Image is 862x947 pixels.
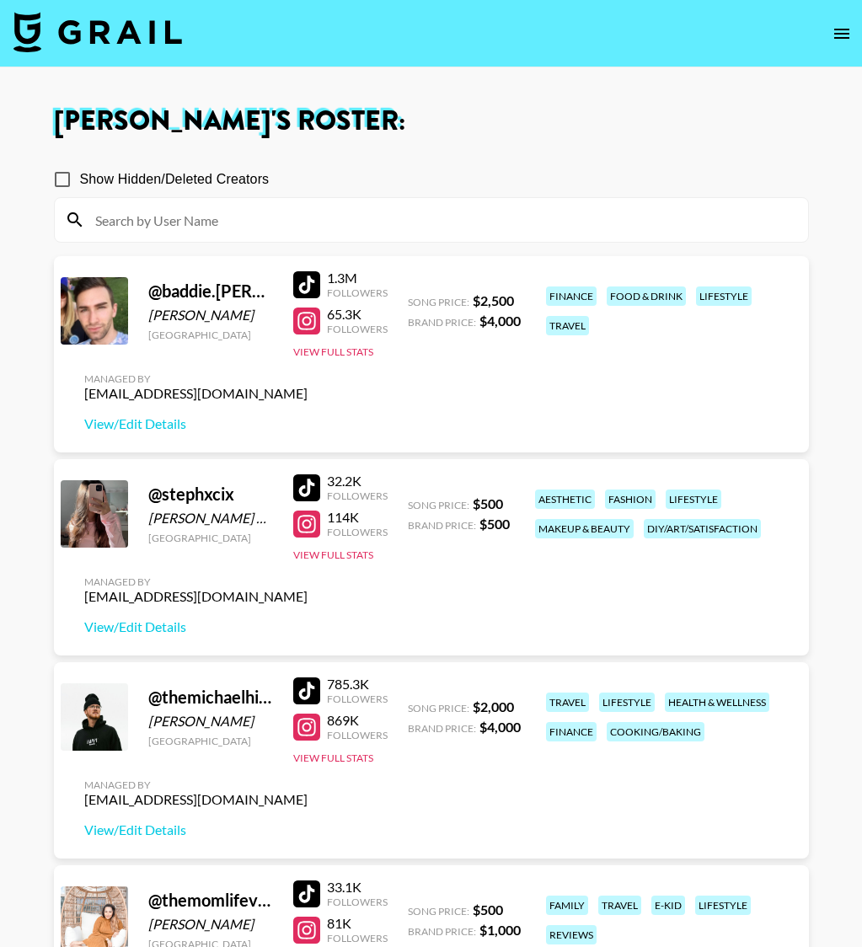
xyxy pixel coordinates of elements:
[293,752,373,764] button: View Full Stats
[473,292,514,308] strong: $ 2,500
[327,526,388,538] div: Followers
[598,896,641,915] div: travel
[479,719,521,735] strong: $ 4,000
[327,676,388,693] div: 785.3K
[148,484,273,505] div: @ stephxcix
[644,519,761,538] div: diy/art/satisfaction
[825,17,859,51] button: open drawer
[327,879,388,896] div: 33.1K
[408,296,469,308] span: Song Price:
[84,778,308,791] div: Managed By
[148,687,273,708] div: @ themichaelhickey
[473,698,514,714] strong: $ 2,000
[473,495,503,511] strong: $ 500
[651,896,685,915] div: e-kid
[546,896,588,915] div: family
[327,323,388,335] div: Followers
[84,588,308,605] div: [EMAIL_ADDRESS][DOMAIN_NAME]
[54,108,809,135] h1: [PERSON_NAME] 's Roster:
[80,169,270,190] span: Show Hidden/Deleted Creators
[535,490,595,509] div: aesthetic
[84,575,308,588] div: Managed By
[408,722,476,735] span: Brand Price:
[546,286,597,306] div: finance
[473,902,503,918] strong: $ 500
[148,735,273,747] div: [GEOGRAPHIC_DATA]
[327,693,388,705] div: Followers
[408,905,469,918] span: Song Price:
[327,729,388,741] div: Followers
[327,915,388,932] div: 81K
[148,307,273,324] div: [PERSON_NAME]
[84,618,308,635] a: View/Edit Details
[546,925,597,944] div: reviews
[479,516,510,532] strong: $ 500
[327,896,388,908] div: Followers
[327,286,388,299] div: Followers
[695,896,751,915] div: lifestyle
[666,490,721,509] div: lifestyle
[148,510,273,527] div: [PERSON_NAME] El-[PERSON_NAME]
[327,270,388,286] div: 1.3M
[408,702,469,714] span: Song Price:
[84,791,308,808] div: [EMAIL_ADDRESS][DOMAIN_NAME]
[479,313,521,329] strong: $ 4,000
[85,206,798,233] input: Search by User Name
[84,372,308,385] div: Managed By
[148,713,273,730] div: [PERSON_NAME]
[327,509,388,526] div: 114K
[408,519,476,532] span: Brand Price:
[546,693,589,712] div: travel
[148,329,273,341] div: [GEOGRAPHIC_DATA]
[148,532,273,544] div: [GEOGRAPHIC_DATA]
[293,345,373,358] button: View Full Stats
[546,316,589,335] div: travel
[84,821,308,838] a: View/Edit Details
[479,922,521,938] strong: $ 1,000
[408,499,469,511] span: Song Price:
[599,693,655,712] div: lifestyle
[148,890,273,911] div: @ themomlifevlogs
[408,316,476,329] span: Brand Price:
[607,722,704,741] div: cooking/baking
[327,306,388,323] div: 65.3K
[327,932,388,944] div: Followers
[13,12,182,52] img: Grail Talent
[327,712,388,729] div: 869K
[696,286,752,306] div: lifestyle
[665,693,769,712] div: health & wellness
[535,519,634,538] div: makeup & beauty
[148,281,273,302] div: @ baddie.[PERSON_NAME]
[607,286,686,306] div: food & drink
[148,916,273,933] div: [PERSON_NAME]
[605,490,656,509] div: fashion
[408,925,476,938] span: Brand Price:
[293,548,373,561] button: View Full Stats
[327,490,388,502] div: Followers
[84,415,308,432] a: View/Edit Details
[327,473,388,490] div: 32.2K
[84,385,308,402] div: [EMAIL_ADDRESS][DOMAIN_NAME]
[546,722,597,741] div: finance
